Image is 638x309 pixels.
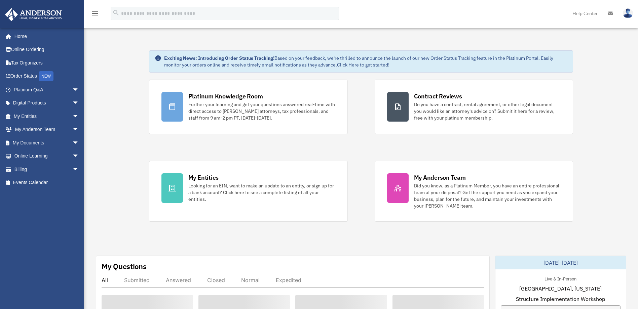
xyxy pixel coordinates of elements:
div: My Entities [188,173,219,182]
div: My Anderson Team [414,173,466,182]
span: arrow_drop_down [72,123,86,137]
a: Order StatusNEW [5,70,89,83]
a: Tax Organizers [5,56,89,70]
a: Digital Productsarrow_drop_down [5,96,89,110]
a: Click Here to get started! [337,62,389,68]
a: Online Learningarrow_drop_down [5,149,89,163]
strong: Exciting News: Introducing Order Status Tracking! [164,55,274,61]
a: Home [5,30,86,43]
div: Normal [241,277,260,283]
div: Answered [166,277,191,283]
div: Contract Reviews [414,92,462,100]
span: arrow_drop_down [72,136,86,150]
div: Closed [207,277,225,283]
a: Platinum Q&Aarrow_drop_down [5,83,89,96]
div: Platinum Knowledge Room [188,92,263,100]
a: Online Ordering [5,43,89,56]
div: My Questions [102,261,147,271]
div: Looking for an EIN, want to make an update to an entity, or sign up for a bank account? Click her... [188,182,335,203]
i: search [112,9,120,16]
img: User Pic [623,8,633,18]
div: Live & In-Person [539,275,582,282]
a: My Documentsarrow_drop_down [5,136,89,149]
a: Platinum Knowledge Room Further your learning and get your questions answered real-time with dire... [149,80,348,134]
span: arrow_drop_down [72,96,86,110]
div: Expedited [276,277,301,283]
a: Contract Reviews Do you have a contract, rental agreement, or other legal document you would like... [375,80,573,134]
span: arrow_drop_down [72,109,86,123]
a: My Anderson Teamarrow_drop_down [5,123,89,136]
div: NEW [39,71,53,81]
a: My Entitiesarrow_drop_down [5,109,89,123]
a: My Entities Looking for an EIN, want to make an update to an entity, or sign up for a bank accoun... [149,161,348,222]
a: Billingarrow_drop_down [5,163,89,176]
span: Structure Implementation Workshop [516,295,605,303]
i: menu [91,9,99,17]
div: Further your learning and get your questions answered real-time with direct access to [PERSON_NAM... [188,101,335,121]
div: Do you have a contract, rental agreement, or other legal document you would like an attorney's ad... [414,101,561,121]
a: menu [91,12,99,17]
div: Did you know, as a Platinum Member, you have an entire professional team at your disposal? Get th... [414,182,561,209]
div: Based on your feedback, we're thrilled to announce the launch of our new Order Status Tracking fe... [164,55,568,68]
img: Anderson Advisors Platinum Portal [3,8,64,21]
span: arrow_drop_down [72,163,86,176]
a: My Anderson Team Did you know, as a Platinum Member, you have an entire professional team at your... [375,161,573,222]
a: Events Calendar [5,176,89,189]
div: Submitted [124,277,150,283]
span: arrow_drop_down [72,83,86,97]
div: All [102,277,108,283]
span: [GEOGRAPHIC_DATA], [US_STATE] [519,284,602,293]
span: arrow_drop_down [72,149,86,163]
div: [DATE]-[DATE] [495,256,626,269]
